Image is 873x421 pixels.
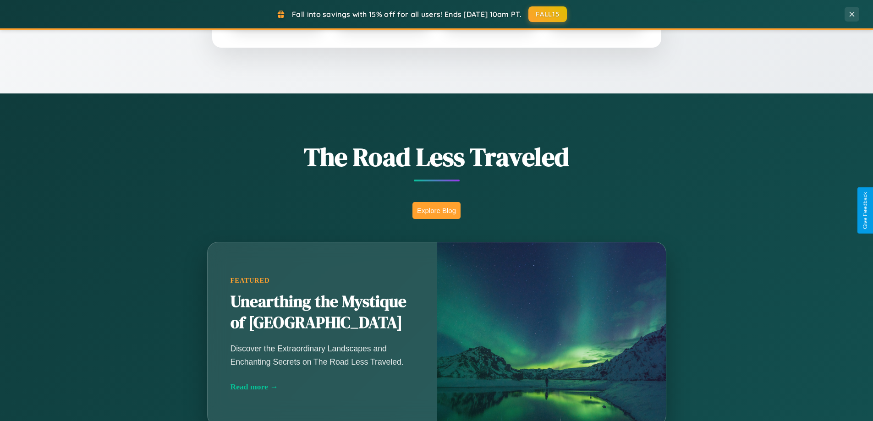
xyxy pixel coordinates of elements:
span: Fall into savings with 15% off for all users! Ends [DATE] 10am PT. [292,10,522,19]
button: FALL15 [528,6,567,22]
div: Read more → [231,382,414,392]
h1: The Road Less Traveled [162,139,712,175]
div: Featured [231,277,414,284]
p: Discover the Extraordinary Landscapes and Enchanting Secrets on The Road Less Traveled. [231,342,414,368]
div: Give Feedback [862,192,868,229]
button: Explore Blog [412,202,461,219]
h2: Unearthing the Mystique of [GEOGRAPHIC_DATA] [231,291,414,334]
